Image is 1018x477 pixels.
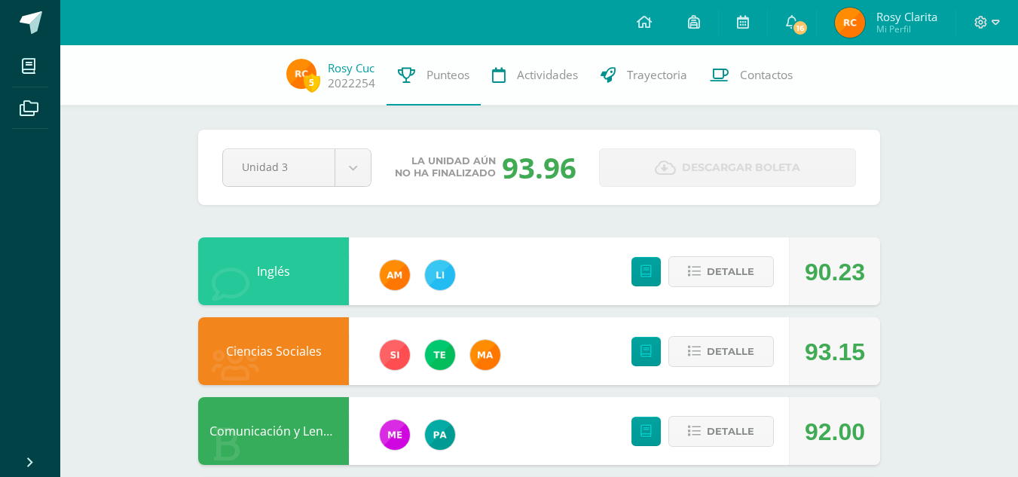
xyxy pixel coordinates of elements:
span: Contactos [740,67,793,83]
img: 498c526042e7dcf1c615ebb741a80315.png [380,420,410,450]
span: Trayectoria [627,67,687,83]
a: Rosy Cuc [328,60,374,75]
img: d6563e441361322da49c5220f9b496b6.png [835,8,865,38]
img: 53dbe22d98c82c2b31f74347440a2e81.png [425,420,455,450]
div: Inglés [198,237,349,305]
span: La unidad aún no ha finalizado [395,155,496,179]
button: Detalle [668,256,774,287]
span: 16 [792,20,809,36]
a: Contactos [699,45,804,105]
a: Punteos [387,45,481,105]
a: Unidad 3 [223,149,371,186]
span: Mi Perfil [876,23,937,35]
a: 2022254 [328,75,375,91]
span: Unidad 3 [242,149,316,185]
div: 93.96 [502,148,576,187]
div: Comunicación y Lenguaje [198,397,349,465]
img: 82db8514da6684604140fa9c57ab291b.png [425,260,455,290]
div: Ciencias Sociales [198,317,349,385]
div: 93.15 [805,318,865,386]
a: Trayectoria [589,45,699,105]
span: Detalle [707,258,754,286]
button: Detalle [668,336,774,367]
img: 266030d5bbfb4fab9f05b9da2ad38396.png [470,340,500,370]
span: Detalle [707,338,754,365]
span: Punteos [426,67,469,83]
a: Actividades [481,45,589,105]
img: 27d1f5085982c2e99c83fb29c656b88a.png [380,260,410,290]
span: Descargar boleta [682,149,800,186]
div: 92.00 [805,398,865,466]
img: d6563e441361322da49c5220f9b496b6.png [286,59,316,89]
button: Detalle [668,416,774,447]
span: 5 [304,73,320,92]
img: 43d3dab8d13cc64d9a3940a0882a4dc3.png [425,340,455,370]
div: 90.23 [805,238,865,306]
img: 1e3c7f018e896ee8adc7065031dce62a.png [380,340,410,370]
span: Rosy Clarita [876,9,937,24]
span: Detalle [707,417,754,445]
span: Actividades [517,67,578,83]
